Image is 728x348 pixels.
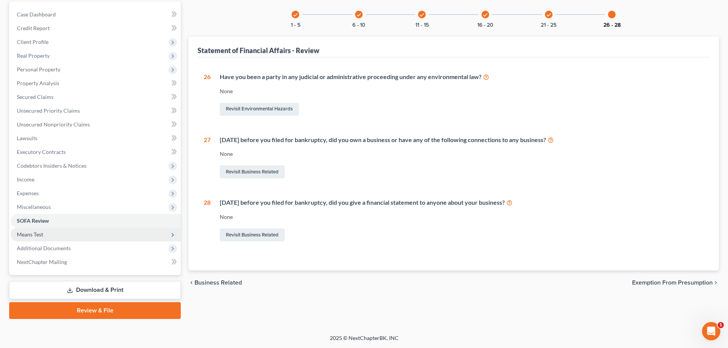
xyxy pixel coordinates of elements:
button: 11 - 15 [415,23,429,28]
span: Credit Report [17,25,50,31]
i: chevron_left [188,280,195,286]
a: Revisit Business Related [220,165,285,178]
span: Executory Contracts [17,149,66,155]
a: Case Dashboard [11,8,181,21]
i: check [293,12,298,18]
a: Credit Report [11,21,181,35]
i: check [546,12,551,18]
div: Have you been a party in any judicial or administrative proceeding under any environmental law? [220,73,704,81]
i: check [419,12,425,18]
i: chevron_right [713,280,719,286]
span: Means Test [17,231,43,238]
div: None [220,213,704,221]
span: SOFA Review [17,217,49,224]
a: Unsecured Nonpriority Claims [11,118,181,131]
span: NextChapter Mailing [17,259,67,265]
button: 1 - 5 [291,23,300,28]
i: check [356,12,362,18]
div: Statement of Financial Affairs - Review [198,46,319,55]
a: Secured Claims [11,90,181,104]
i: check [483,12,488,18]
div: None [220,150,704,158]
div: [DATE] before you filed for bankruptcy, did you own a business or have any of the following conne... [220,136,704,144]
a: SOFA Review [11,214,181,228]
a: Revisit Business Related [220,228,285,241]
div: 28 [204,198,211,243]
div: [DATE] before you filed for bankruptcy, did you give a financial statement to anyone about your b... [220,198,704,207]
a: Download & Print [9,281,181,299]
button: Exemption from Presumption chevron_right [632,280,719,286]
a: NextChapter Mailing [11,255,181,269]
a: Lawsuits [11,131,181,145]
span: Secured Claims [17,94,54,100]
div: 2025 © NextChapterBK, INC [146,334,582,348]
span: Personal Property [17,66,60,73]
span: 1 [718,322,724,328]
span: Case Dashboard [17,11,56,18]
span: Unsecured Nonpriority Claims [17,121,90,128]
span: Real Property [17,52,50,59]
span: Business Related [195,280,242,286]
span: Lawsuits [17,135,37,141]
a: Executory Contracts [11,145,181,159]
a: Revisit Environmental Hazards [220,103,299,116]
span: Property Analysis [17,80,59,86]
button: 21 - 25 [541,23,556,28]
span: Additional Documents [17,245,71,251]
a: Unsecured Priority Claims [11,104,181,118]
span: Income [17,176,34,183]
span: Codebtors Insiders & Notices [17,162,86,169]
div: 26 [204,73,211,117]
a: Review & File [9,302,181,319]
iframe: Intercom live chat [702,322,720,340]
button: 16 - 20 [477,23,493,28]
span: Expenses [17,190,39,196]
div: None [220,87,704,95]
div: 27 [204,136,211,180]
span: Unsecured Priority Claims [17,107,80,114]
button: chevron_left Business Related [188,280,242,286]
a: Property Analysis [11,76,181,90]
button: 26 - 28 [603,23,621,28]
span: Client Profile [17,39,49,45]
span: Miscellaneous [17,204,51,210]
span: Exemption from Presumption [632,280,713,286]
button: 6 - 10 [352,23,365,28]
